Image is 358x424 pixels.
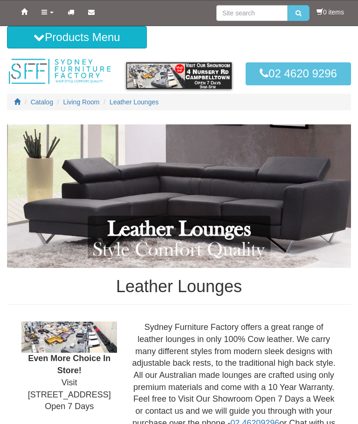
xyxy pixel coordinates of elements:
li: 0 items [317,7,344,17]
img: Leather Lounges [7,124,351,268]
img: Sydney Furniture Factory [7,58,112,85]
img: showroom.gif [126,62,232,89]
img: Showroom [21,321,117,353]
a: 02 4620 9296 [246,62,351,85]
b: Even More Choice In Store! [28,354,110,375]
div: Visit [STREET_ADDRESS] Open 7 Days [14,321,124,413]
a: Leather Lounges [110,98,158,106]
a: Catalog [31,98,53,106]
a: Living Room [63,98,100,106]
input: Site search [216,5,288,21]
h1: Leather Lounges [7,277,351,296]
button: Products Menu [7,26,147,48]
